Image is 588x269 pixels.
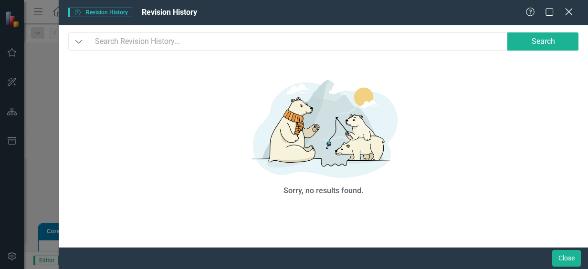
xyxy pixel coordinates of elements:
div: Sorry, no results found. [283,186,364,197]
input: Search Revision History... [89,32,508,51]
span: Revision History [142,8,197,17]
button: Close [552,250,581,267]
img: No results found [180,72,467,184]
span: Revision History [68,8,132,17]
button: Search [507,32,579,51]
